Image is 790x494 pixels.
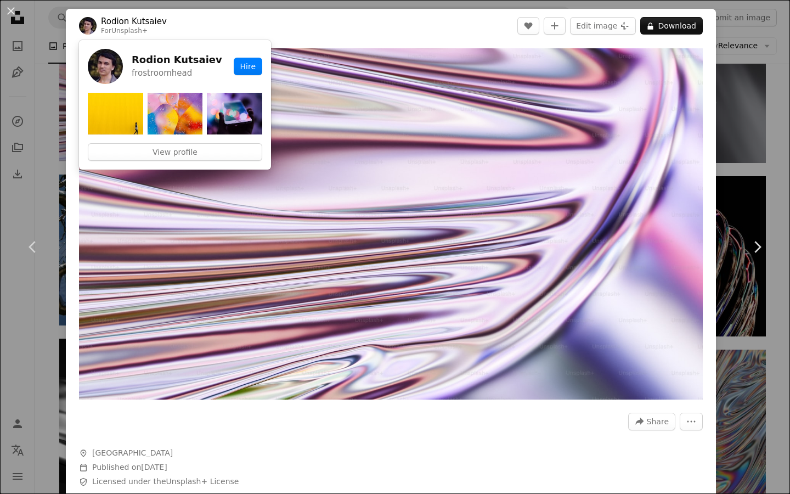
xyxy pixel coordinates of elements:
button: Zoom in on this image [79,48,703,400]
button: Share this image [628,413,675,430]
button: Edit image [570,17,636,35]
img: photo-1436262513933-a0b06755c784 [88,93,143,134]
a: Avatar of user Rodion KutsaievRodion Kutsaievfrostroomhead [88,49,229,84]
p: frostroomhead [132,66,222,80]
a: View profile [88,143,262,161]
span: Published on [92,463,167,471]
button: Like [517,17,539,35]
h5: Rodion Kutsaiev [132,53,222,66]
div: For [101,27,167,36]
a: Unsplash+ [111,27,148,35]
button: Add to Collection [544,17,566,35]
img: Avatar of user Rodion Kutsaiev [88,49,123,84]
img: Go to Rodion Kutsaiev's profile [79,17,97,35]
img: photo-1550684848-fac1c5b4e853 [148,93,203,134]
button: Hire [234,58,262,75]
img: photo-1483478550801-ceba5fe50e8e [207,93,262,134]
span: Share [647,413,669,430]
time: January 12, 2024 at 3:41:47 AM EST [141,463,167,471]
a: Next [724,194,790,300]
img: a close up view of a purple and blue background [79,48,703,400]
a: Rodion Kutsaiev [101,16,167,27]
button: More Actions [680,413,703,430]
span: Licensed under the [92,476,239,487]
span: [GEOGRAPHIC_DATA] [92,448,173,459]
button: Download [640,17,703,35]
a: Unsplash+ License [166,477,239,486]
